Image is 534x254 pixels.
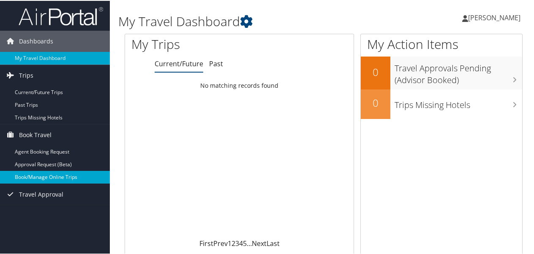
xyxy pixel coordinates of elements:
[361,35,522,52] h1: My Action Items
[243,238,247,247] a: 5
[19,30,53,51] span: Dashboards
[19,5,103,25] img: airportal-logo.png
[267,238,280,247] a: Last
[462,4,529,30] a: [PERSON_NAME]
[395,94,522,110] h3: Trips Missing Hotels
[19,64,33,85] span: Trips
[199,238,213,247] a: First
[125,77,354,92] td: No matching records found
[361,89,522,118] a: 0Trips Missing Hotels
[361,95,390,109] h2: 0
[468,12,520,22] span: [PERSON_NAME]
[118,12,392,30] h1: My Travel Dashboard
[228,238,232,247] a: 1
[213,238,228,247] a: Prev
[361,64,390,78] h2: 0
[361,56,522,88] a: 0Travel Approvals Pending (Advisor Booked)
[235,238,239,247] a: 3
[232,238,235,247] a: 2
[209,58,223,68] a: Past
[155,58,203,68] a: Current/Future
[395,57,522,85] h3: Travel Approvals Pending (Advisor Booked)
[252,238,267,247] a: Next
[19,124,52,145] span: Book Travel
[131,35,252,52] h1: My Trips
[19,183,63,204] span: Travel Approval
[239,238,243,247] a: 4
[247,238,252,247] span: …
